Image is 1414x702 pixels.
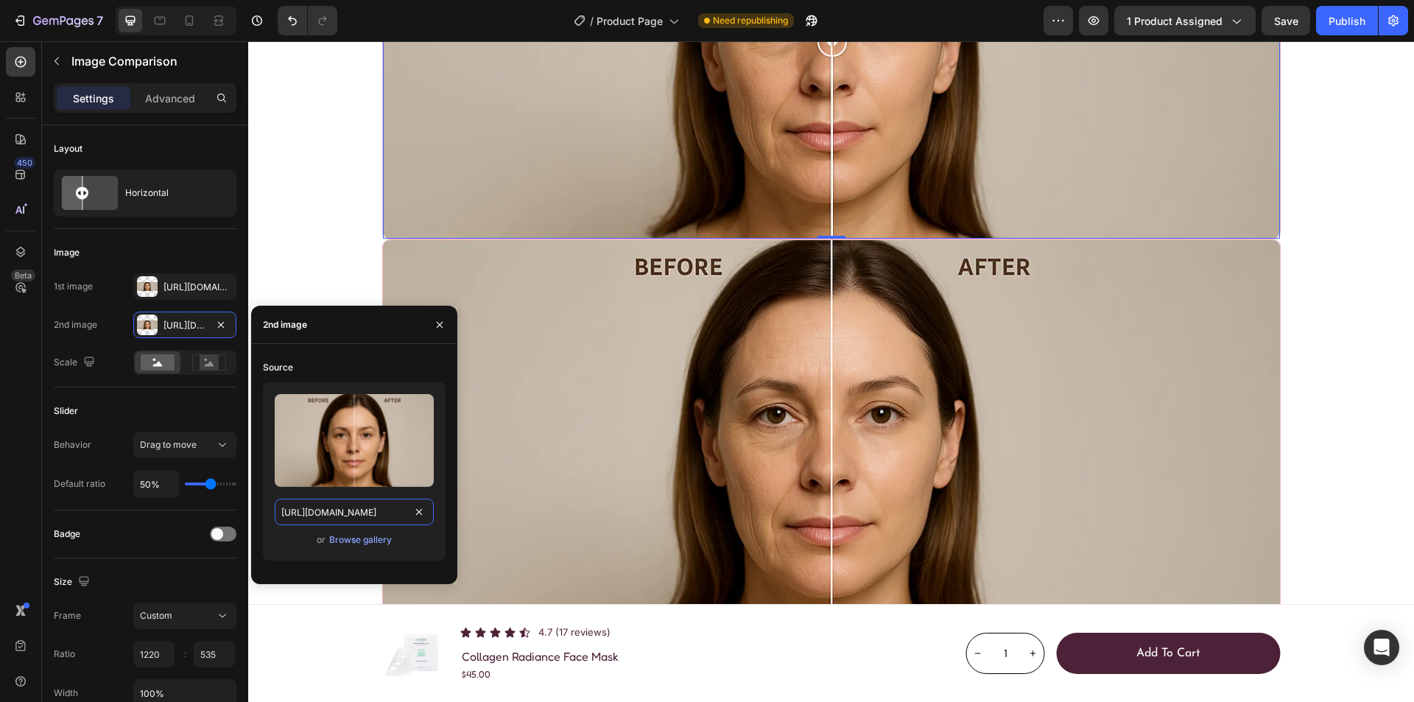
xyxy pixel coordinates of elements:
div: $45.00 [212,625,372,642]
div: Open Intercom Messenger [1364,630,1399,665]
p: 7 [96,12,103,29]
h1: Collagen Radiance Face Mask [212,607,372,624]
span: Drag to move [140,439,197,450]
img: gempages_579986419619987989-98891d26-a808-403f-8452-9d31c95bb144.webp [134,198,1033,593]
div: Width [54,687,78,700]
img: preview-image [275,394,434,487]
button: Custom [133,603,236,629]
div: Size [54,572,93,592]
div: Undo/Redo [278,6,337,35]
button: 7 [6,6,110,35]
p: Advanced [145,91,195,106]
input: Auto [134,471,178,497]
div: Ratio [54,647,75,661]
span: Product Page [597,13,663,29]
button: 1 product assigned [1114,6,1256,35]
div: Layout [54,142,82,155]
span: Need republishing [713,14,788,27]
button: Save [1262,6,1310,35]
div: Source [263,361,293,374]
div: Beta [11,270,35,281]
button: Browse gallery [328,533,393,547]
button: increment [774,592,796,632]
span: / [590,13,594,29]
div: Frame [54,609,81,622]
span: Custom [140,610,172,621]
div: Publish [1329,13,1365,29]
div: Default ratio [54,477,105,491]
p: Image Comparison [71,52,231,70]
p: 4.7 (17 reviews) [290,584,362,599]
button: Drag to move [133,432,236,458]
button: Add to cart [809,592,1033,633]
div: : [184,647,186,661]
div: [URL][DOMAIN_NAME] [163,319,206,332]
div: Scale [54,353,98,373]
button: decrement [719,592,741,632]
div: 450 [14,157,35,169]
div: [URL][DOMAIN_NAME] [163,281,233,294]
div: Slider [54,404,78,418]
input: Auto [194,641,235,667]
span: Save [1274,15,1298,27]
p: Settings [73,91,114,106]
div: 2nd image [54,318,97,331]
div: Behavior [54,438,91,452]
input: https://example.com/image.jpg [275,499,434,525]
div: Browse gallery [329,533,392,547]
div: 1st image [54,280,93,293]
div: Add to cart [888,603,952,621]
span: or [317,531,326,549]
iframe: Design area [248,41,1414,702]
div: Image [54,246,80,259]
div: 2nd image [263,318,307,331]
input: Auto [133,641,175,667]
div: Horizontal [125,176,215,210]
button: Publish [1316,6,1378,35]
input: quantity [741,592,774,632]
div: Badge [54,527,80,541]
span: 1 product assigned [1127,13,1223,29]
